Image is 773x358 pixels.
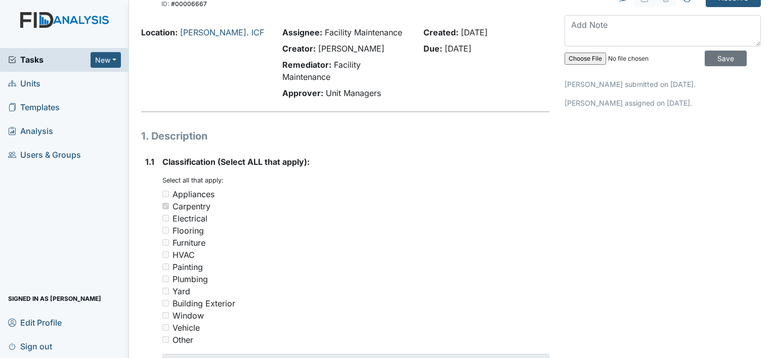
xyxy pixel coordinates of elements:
div: Carpentry [173,200,210,212]
div: Plumbing [173,273,208,285]
strong: Assignee: [282,27,322,37]
span: Sign out [8,338,52,354]
span: Units [8,76,40,92]
strong: Creator: [282,43,316,54]
input: Other [162,336,169,343]
a: Tasks [8,54,91,66]
span: Edit Profile [8,315,62,330]
input: Plumbing [162,276,169,282]
input: Save [705,51,747,66]
h1: 1. Description [141,128,549,144]
div: Building Exterior [173,297,235,309]
strong: Location: [141,27,178,37]
p: [PERSON_NAME] submitted on [DATE]. [565,79,761,89]
input: Building Exterior [162,300,169,306]
input: Vehicle [162,324,169,331]
strong: Remediator: [282,60,331,70]
button: New [91,52,121,68]
div: Yard [173,285,190,297]
input: Electrical [162,215,169,221]
span: Signed in as [PERSON_NAME] [8,291,101,306]
span: Templates [8,100,60,115]
small: Select all that apply: [162,176,224,184]
input: Yard [162,288,169,294]
div: HVAC [173,249,195,261]
input: Window [162,312,169,319]
span: [PERSON_NAME] [318,43,384,54]
span: Facility Maintenance [325,27,402,37]
strong: Approver: [282,88,323,98]
div: Furniture [173,237,205,249]
div: Vehicle [173,322,200,334]
label: 1.1 [145,156,154,168]
div: Appliances [173,188,214,200]
span: [DATE] [461,27,488,37]
span: Unit Managers [326,88,381,98]
span: Classification (Select ALL that apply): [162,157,310,167]
input: Furniture [162,239,169,246]
strong: Created: [423,27,458,37]
span: [DATE] [445,43,471,54]
input: Painting [162,263,169,270]
input: HVAC [162,251,169,258]
input: Flooring [162,227,169,234]
div: Electrical [173,212,207,225]
div: Flooring [173,225,204,237]
p: [PERSON_NAME] assigned on [DATE]. [565,98,761,108]
strong: Due: [423,43,442,54]
div: Window [173,309,204,322]
div: Painting [173,261,203,273]
div: Other [173,334,193,346]
span: Users & Groups [8,147,81,163]
input: Appliances [162,191,169,197]
span: Analysis [8,123,53,139]
a: [PERSON_NAME]. ICF [180,27,264,37]
input: Carpentry [162,203,169,209]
